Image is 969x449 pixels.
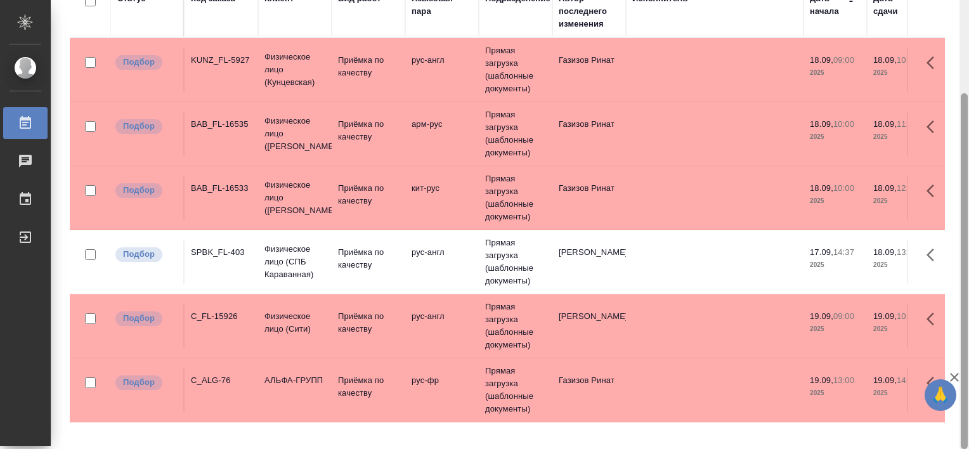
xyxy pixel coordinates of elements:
td: Газизов Ринат [552,176,626,220]
p: Подбор [123,312,155,325]
p: 2025 [810,67,861,79]
p: 10:00 [833,119,854,129]
p: Приёмка по качеству [338,246,399,271]
td: Газизов Ринат [552,48,626,92]
td: Прямая загрузка (шаблонные документы) [479,230,552,294]
td: рус-англ [405,304,479,348]
p: 14:00 [897,375,918,385]
div: BAB_FL-16533 [191,182,252,195]
p: 17.09, [810,247,833,257]
p: 18.09, [873,183,897,193]
p: 18.09, [810,55,833,65]
td: [PERSON_NAME] [552,240,626,284]
p: Подбор [123,248,155,261]
p: 2025 [873,67,924,79]
p: 14:37 [833,247,854,257]
p: Приёмка по качеству [338,118,399,143]
p: 09:00 [833,55,854,65]
p: Физическое лицо ([PERSON_NAME]) [264,179,325,217]
div: Можно подбирать исполнителей [114,246,177,263]
td: Прямая загрузка (шаблонные документы) [479,294,552,358]
div: Можно подбирать исполнителей [114,182,177,199]
p: Физическое лицо ([PERSON_NAME]) [264,115,325,153]
p: 18.09, [873,247,897,257]
p: Подбор [123,184,155,197]
p: 10:00 [897,311,918,321]
div: Можно подбирать исполнителей [114,374,177,391]
p: Подбор [123,120,155,133]
p: Подбор [123,56,155,68]
div: C_FL-15926 [191,310,252,323]
p: 18.09, [810,183,833,193]
p: 2025 [810,387,861,400]
p: 12:00 [897,183,918,193]
td: Газизов Ринат [552,112,626,156]
td: Прямая загрузка (шаблонные документы) [479,38,552,101]
td: кит-рус [405,176,479,220]
span: 🙏 [930,382,951,408]
p: Приёмка по качеству [338,54,399,79]
div: Можно подбирать исполнителей [114,118,177,135]
p: 2025 [810,195,861,207]
p: 19.09, [810,375,833,385]
button: Здесь прячутся важные кнопки [919,176,949,206]
td: Прямая загрузка (шаблонные документы) [479,358,552,422]
p: 18.09, [873,119,897,129]
p: АЛЬФА-ГРУПП [264,374,325,387]
p: 09:00 [833,311,854,321]
div: Можно подбирать исполнителей [114,54,177,71]
td: рус-англ [405,48,479,92]
p: 10:00 [897,55,918,65]
td: [PERSON_NAME] [552,304,626,348]
div: SPBK_FL-403 [191,246,252,259]
td: Газизов Ринат [552,368,626,412]
p: 2025 [873,323,924,335]
p: 2025 [810,259,861,271]
div: KUNZ_FL-5927 [191,54,252,67]
div: C_ALG-76 [191,374,252,387]
button: 🙏 [925,379,956,411]
p: 2025 [873,259,924,271]
p: 2025 [810,131,861,143]
p: 19.09, [873,311,897,321]
p: Приёмка по качеству [338,374,399,400]
td: Прямая загрузка (шаблонные документы) [479,102,552,166]
p: 2025 [873,387,924,400]
p: Физическое лицо (СПБ Караванная) [264,243,325,281]
button: Здесь прячутся важные кнопки [919,48,949,78]
p: 11:00 [897,119,918,129]
button: Здесь прячутся важные кнопки [919,112,949,142]
p: 13:00 [833,375,854,385]
td: рус-англ [405,240,479,284]
p: Приёмка по качеству [338,310,399,335]
button: Здесь прячутся важные кнопки [919,304,949,334]
p: Приёмка по качеству [338,182,399,207]
div: Можно подбирать исполнителей [114,310,177,327]
p: 2025 [873,195,924,207]
p: 13:00 [897,247,918,257]
p: 18.09, [810,119,833,129]
p: 18.09, [873,55,897,65]
button: Здесь прячутся важные кнопки [919,368,949,398]
p: Физическое лицо (Сити) [264,310,325,335]
p: Физическое лицо (Кунцевская) [264,51,325,89]
td: арм-рус [405,112,479,156]
td: Прямая загрузка (шаблонные документы) [479,166,552,230]
p: Подбор [123,376,155,389]
p: 2025 [810,323,861,335]
td: рус-фр [405,368,479,412]
p: 10:00 [833,183,854,193]
p: 19.09, [873,375,897,385]
p: 2025 [873,131,924,143]
div: BAB_FL-16535 [191,118,252,131]
button: Здесь прячутся важные кнопки [919,240,949,270]
p: 19.09, [810,311,833,321]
